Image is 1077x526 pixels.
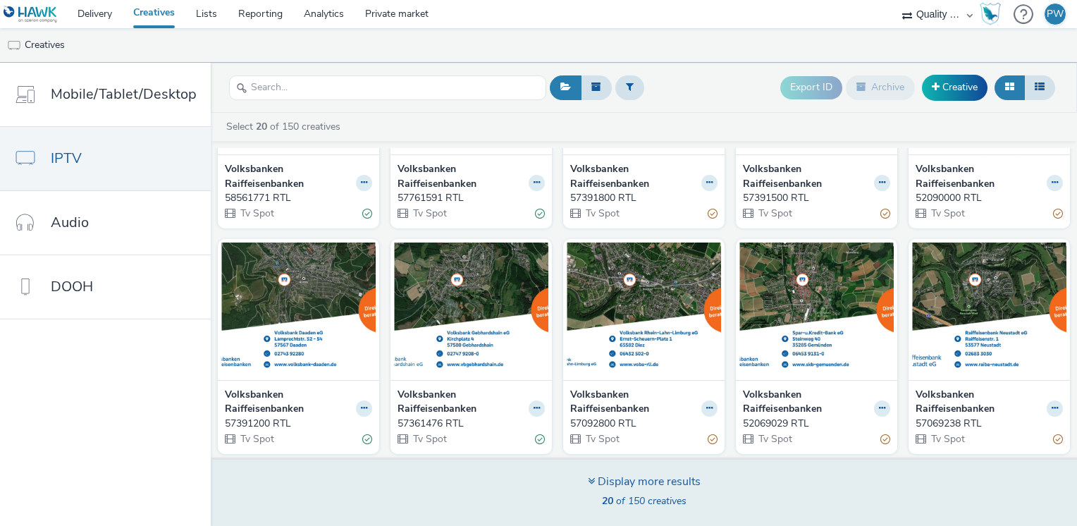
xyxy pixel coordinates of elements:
a: 57092800 RTL [570,417,718,431]
div: 52090000 RTL [916,191,1057,205]
img: 57092800 RTL visual [567,243,721,380]
button: Table [1024,75,1055,99]
a: 57391200 RTL [225,417,372,431]
strong: Volksbanken Raiffeisenbanken [916,162,1043,191]
strong: Volksbanken Raiffeisenbanken [398,162,525,191]
div: 57391200 RTL [225,417,367,431]
img: Hawk Academy [980,3,1001,25]
div: 52069029 RTL [743,417,885,431]
img: 57361476 RTL visual [394,243,548,380]
span: DOOH [51,276,93,297]
span: of 150 creatives [602,494,687,508]
strong: 20 [256,120,267,133]
a: 57391800 RTL [570,191,718,205]
a: Hawk Academy [980,3,1007,25]
a: 58561771 RTL [225,191,372,205]
span: Tv Spot [757,207,792,220]
div: Partially valid [1053,207,1063,221]
span: Tv Spot [757,432,792,446]
strong: Volksbanken Raiffeisenbanken [570,162,698,191]
a: 57761591 RTL [398,191,545,205]
div: 57391500 RTL [743,191,885,205]
span: Tv Spot [584,432,620,446]
input: Search... [229,75,546,100]
span: Tv Spot [930,207,965,220]
strong: Volksbanken Raiffeisenbanken [225,162,352,191]
div: Display more results [588,474,701,490]
div: Valid [535,432,545,447]
strong: Volksbanken Raiffeisenbanken [743,388,870,417]
button: Grid [995,75,1025,99]
button: Archive [846,75,915,99]
span: IPTV [51,148,82,169]
button: Export ID [780,76,842,99]
strong: Volksbanken Raiffeisenbanken [398,388,525,417]
strong: Volksbanken Raiffeisenbanken [743,162,870,191]
a: 52090000 RTL [916,191,1063,205]
span: Tv Spot [584,207,620,220]
span: Tv Spot [412,207,447,220]
img: 52069029 RTL visual [739,243,894,380]
a: Select of 150 creatives [225,120,346,133]
div: Partially valid [880,207,890,221]
strong: Volksbanken Raiffeisenbanken [916,388,1043,417]
span: Mobile/Tablet/Desktop [51,84,197,104]
a: Creative [922,75,987,100]
a: 57391500 RTL [743,191,890,205]
strong: Volksbanken Raiffeisenbanken [225,388,352,417]
div: Valid [362,432,372,447]
span: Tv Spot [239,207,274,220]
img: undefined Logo [4,6,58,23]
div: 57391800 RTL [570,191,712,205]
a: 57069238 RTL [916,417,1063,431]
div: 57361476 RTL [398,417,539,431]
div: Partially valid [1053,432,1063,447]
span: Tv Spot [239,432,274,446]
img: 57391200 RTL visual [221,243,376,380]
img: tv [7,39,21,53]
strong: 20 [602,494,613,508]
div: Partially valid [708,432,718,447]
div: 57092800 RTL [570,417,712,431]
a: 57361476 RTL [398,417,545,431]
div: Valid [535,207,545,221]
div: Partially valid [880,432,890,447]
div: Valid [362,207,372,221]
div: Partially valid [708,207,718,221]
span: Audio [51,212,89,233]
strong: Volksbanken Raiffeisenbanken [570,388,698,417]
div: PW [1047,4,1064,25]
a: 52069029 RTL [743,417,890,431]
div: 57069238 RTL [916,417,1057,431]
div: 57761591 RTL [398,191,539,205]
div: 58561771 RTL [225,191,367,205]
img: 57069238 RTL visual [912,243,1066,380]
span: Tv Spot [930,432,965,446]
span: Tv Spot [412,432,447,446]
